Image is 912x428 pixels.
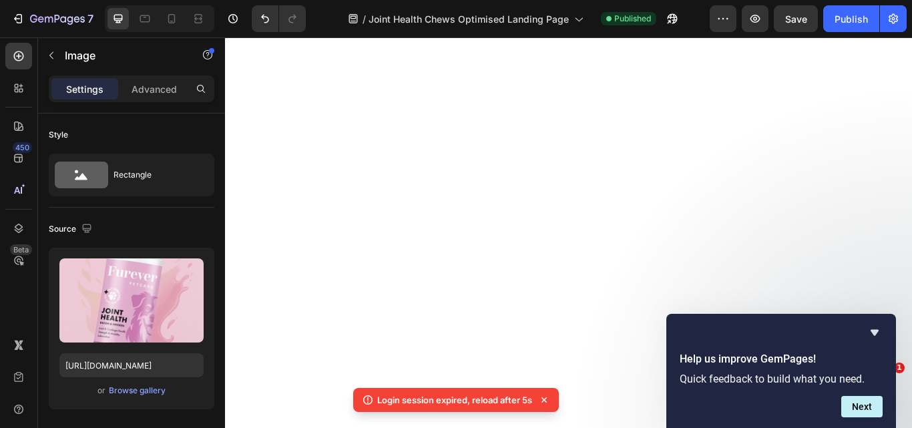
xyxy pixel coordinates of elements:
[614,13,651,25] span: Published
[59,353,204,377] input: https://example.com/image.jpg
[49,129,68,141] div: Style
[97,383,105,399] span: or
[377,393,532,407] p: Login session expired, reload after 5s
[49,220,95,238] div: Source
[66,82,103,96] p: Settings
[225,37,912,428] iframe: Design area
[867,325,883,341] button: Hide survey
[5,5,99,32] button: 7
[774,5,818,32] button: Save
[10,244,32,255] div: Beta
[841,396,883,417] button: Next question
[108,384,166,397] button: Browse gallery
[59,258,204,343] img: preview-image
[680,373,883,385] p: Quick feedback to build what you need.
[823,5,879,32] button: Publish
[132,82,177,96] p: Advanced
[363,12,366,26] span: /
[13,142,32,153] div: 450
[785,13,807,25] span: Save
[369,12,569,26] span: Joint Health Chews Optimised Landing Page
[87,11,93,27] p: 7
[113,160,195,190] div: Rectangle
[680,351,883,367] h2: Help us improve GemPages!
[894,363,905,373] span: 1
[680,325,883,417] div: Help us improve GemPages!
[65,47,178,63] p: Image
[835,12,868,26] div: Publish
[109,385,166,397] div: Browse gallery
[252,5,306,32] div: Undo/Redo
